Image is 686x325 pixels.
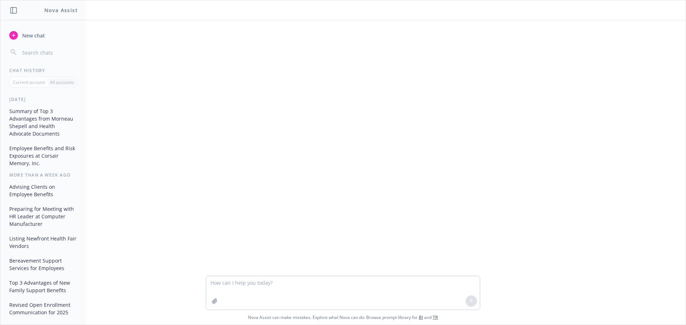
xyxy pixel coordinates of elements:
button: Summary of Top 3 Advantages from Morneau Shepell and Health Advocate Documents [6,105,80,139]
div: [DATE] [1,96,86,102]
h1: Nova Assist [44,6,78,14]
button: New chat [6,29,80,42]
button: Preparing for Meeting with HR Leader at Computer Manufacturer [6,203,80,230]
a: TR [433,314,438,320]
button: Listing Newfront Health Fair Vendors [6,233,80,252]
button: Top 3 Advantages of New Family Support Benefits [6,277,80,296]
p: Current account [13,79,45,85]
input: Search chats [21,47,78,57]
div: Chat History [1,67,86,73]
span: Nova Assist can make mistakes. Explore what Nova can do: Browse prompt library for and [3,310,683,325]
button: Revised Open Enrollment Communication for 2025 [6,299,80,318]
span: New chat [21,32,45,39]
button: Employee Benefits and Risk Exposures at Corsair Memory, Inc. [6,142,80,169]
button: Bereavement Support Services for Employees [6,255,80,274]
div: More than a week ago [1,172,86,178]
button: Advising Clients on Employee Benefits [6,181,80,200]
p: All accounts [50,79,74,85]
a: BI [419,314,423,320]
